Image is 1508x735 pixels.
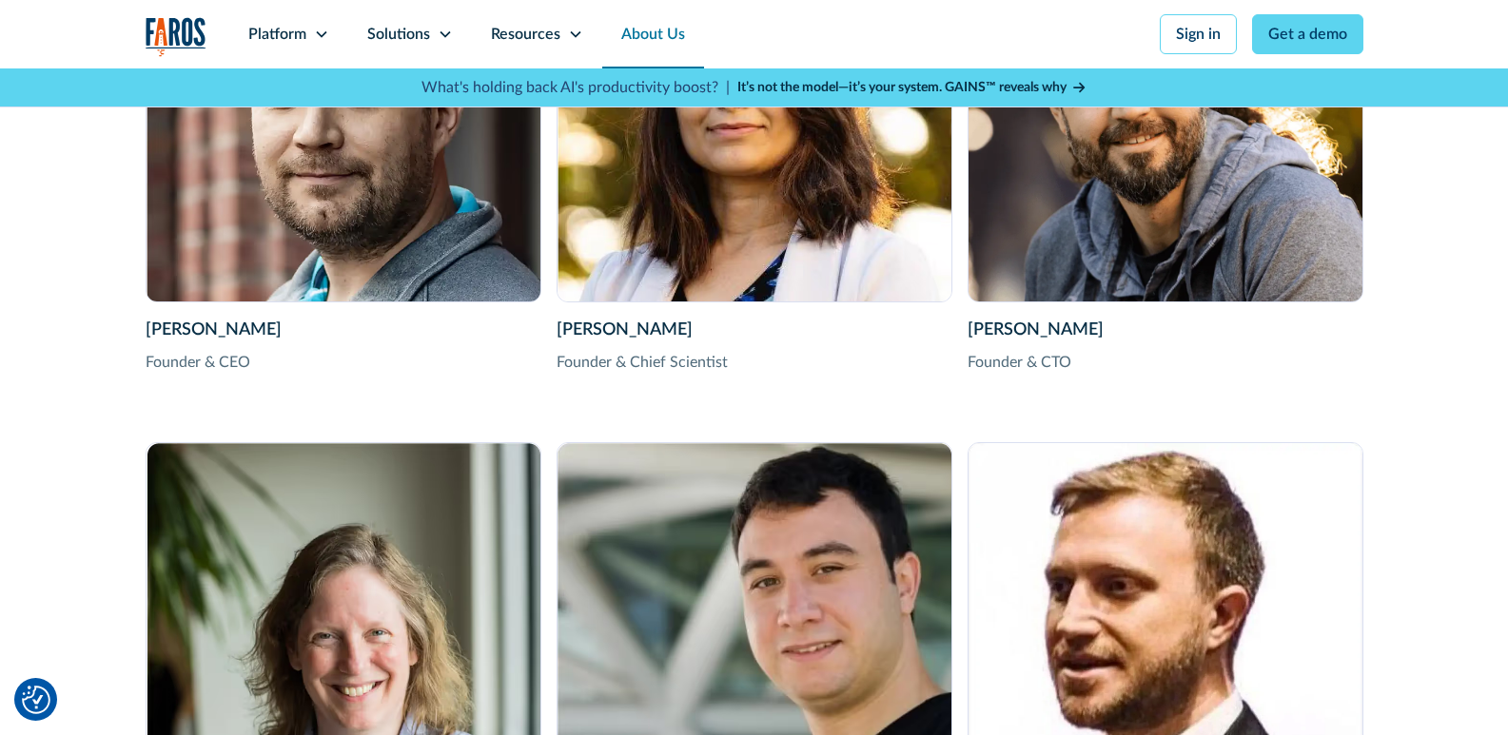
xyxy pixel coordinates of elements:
[557,351,952,374] div: Founder & Chief Scientist
[491,23,560,46] div: Resources
[22,686,50,714] img: Revisit consent button
[146,17,206,56] a: home
[737,78,1087,98] a: It’s not the model—it’s your system. GAINS™ reveals why
[146,318,541,343] div: [PERSON_NAME]
[1252,14,1363,54] a: Get a demo
[22,686,50,714] button: Cookie Settings
[146,17,206,56] img: Logo of the analytics and reporting company Faros.
[557,318,952,343] div: [PERSON_NAME]
[1160,14,1237,54] a: Sign in
[248,23,306,46] div: Platform
[146,351,541,374] div: Founder & CEO
[968,318,1363,343] div: [PERSON_NAME]
[968,351,1363,374] div: Founder & CTO
[737,81,1067,94] strong: It’s not the model—it’s your system. GAINS™ reveals why
[367,23,430,46] div: Solutions
[421,76,730,99] p: What's holding back AI's productivity boost? |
